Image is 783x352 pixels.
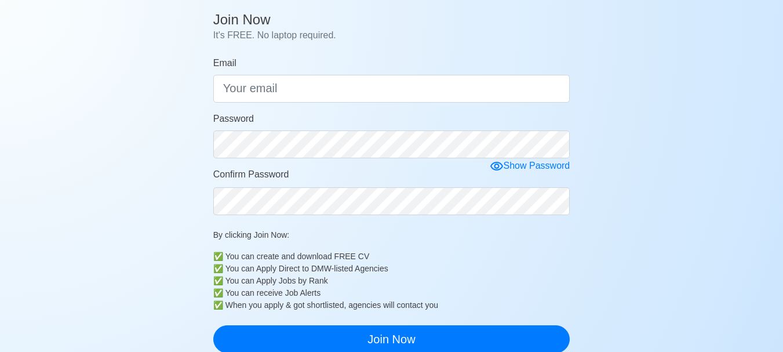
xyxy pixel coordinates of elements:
p: By clicking Join Now: [213,229,570,241]
p: It's FREE. No laptop required. [213,28,570,42]
b: ✅ [213,275,223,287]
div: Show Password [490,159,570,173]
div: You can Apply Direct to DMW-listed Agencies [225,263,570,275]
span: Password [213,114,254,124]
span: Email [213,58,236,68]
div: You can Apply Jobs by Rank [225,275,570,287]
div: When you apply & got shortlisted, agencies will contact you [225,299,570,311]
b: ✅ [213,287,223,299]
span: Confirm Password [213,169,289,179]
div: You can receive Job Alerts [225,287,570,299]
h4: Join Now [213,12,570,28]
b: ✅ [213,263,223,275]
div: You can create and download FREE CV [225,251,570,263]
input: Your email [213,75,570,103]
b: ✅ [213,299,223,311]
b: ✅ [213,251,223,263]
